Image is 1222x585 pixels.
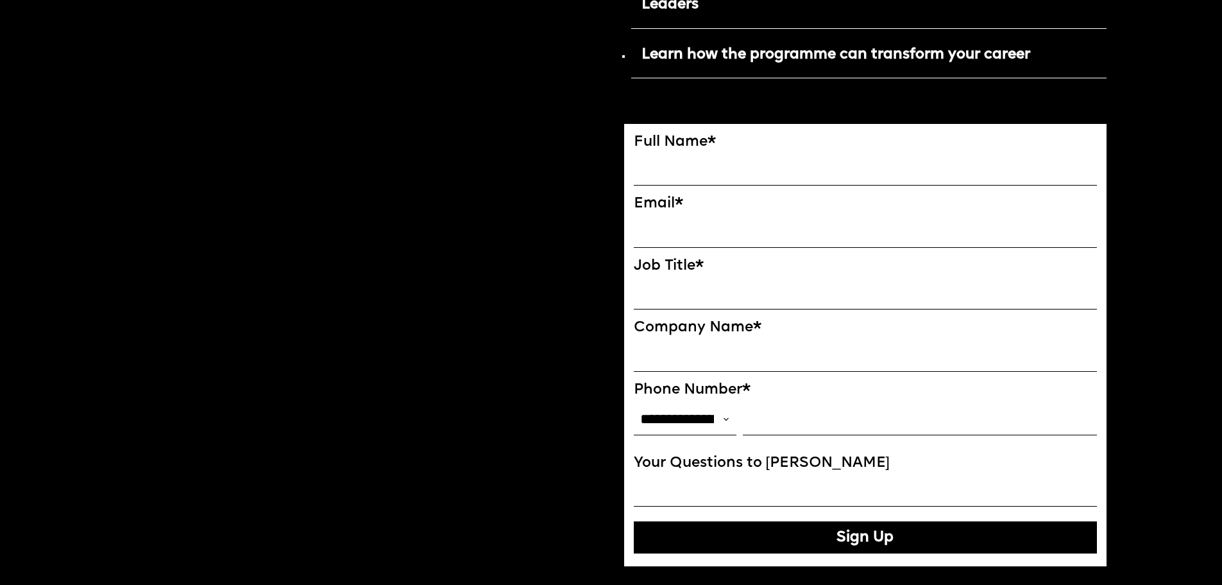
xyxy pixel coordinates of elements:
label: Email [634,195,1098,213]
label: Phone Number [634,381,1098,399]
label: Company Name [634,319,1098,336]
label: Full Name [634,134,1098,151]
button: Sign Up [634,521,1098,554]
label: Job Title [634,258,1098,275]
strong: Learn how the programme can transform your career [641,48,1030,62]
label: Your Questions to [PERSON_NAME] [634,455,1098,472]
